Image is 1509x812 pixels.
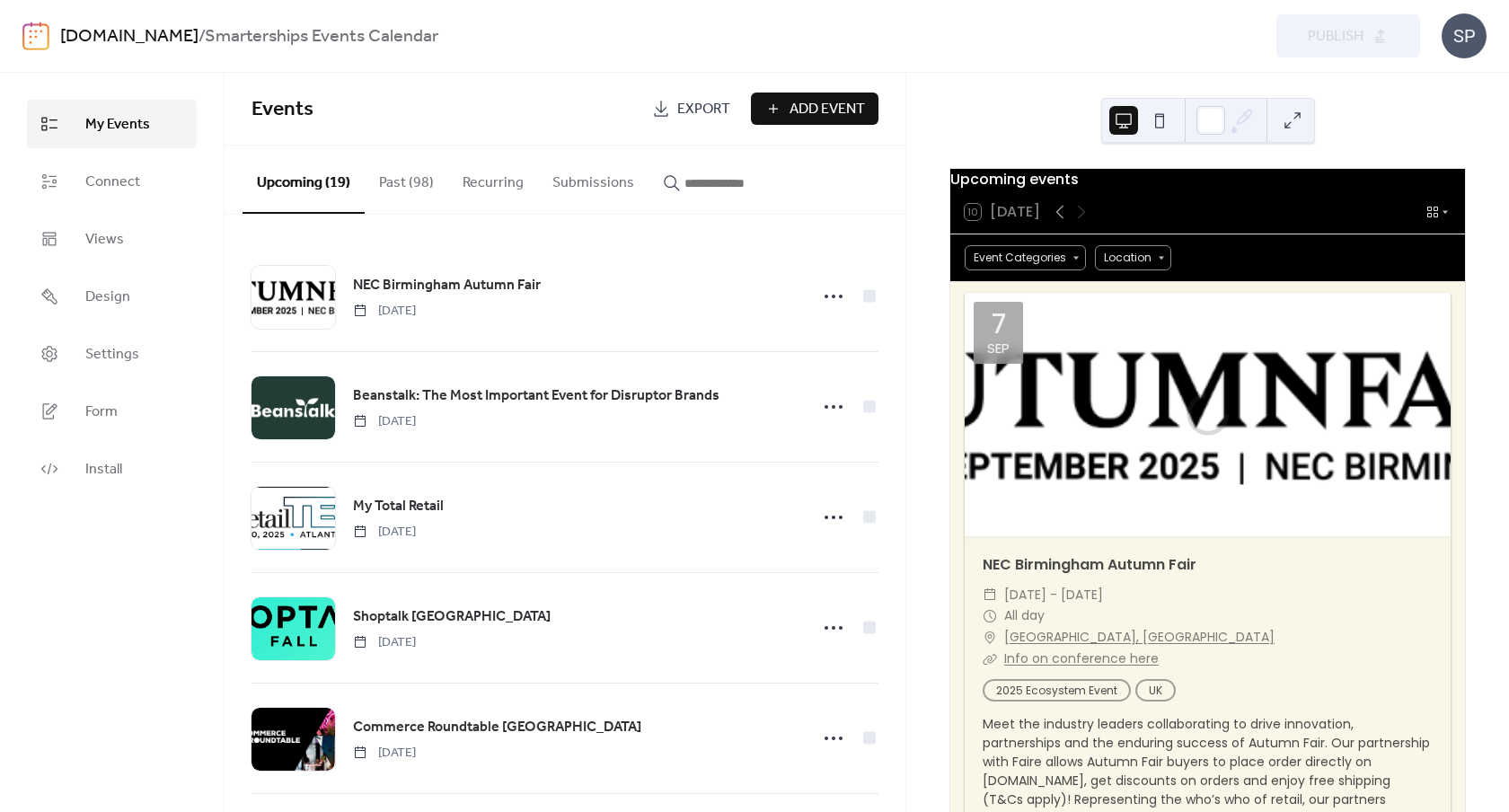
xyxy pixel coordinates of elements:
[353,606,551,628] span: Shoptalk [GEOGRAPHIC_DATA]
[85,344,139,366] span: Settings
[365,146,448,212] button: Past (98)
[353,716,641,739] a: Commerce Roundtable [GEOGRAPHIC_DATA]
[1004,627,1275,649] a: [GEOGRAPHIC_DATA], [GEOGRAPHIC_DATA]
[353,744,416,763] span: [DATE]
[85,287,130,308] span: Design
[983,627,997,649] div: ​
[983,554,1196,575] a: NEC Birmingham Autumn Fair
[353,274,541,297] a: NEC Birmingham Autumn Fair
[677,99,730,120] span: Export
[85,229,124,251] span: Views
[639,93,744,125] a: Export
[353,302,416,321] span: [DATE]
[1004,649,1159,667] a: Info on conference here
[992,311,1006,338] div: 7
[27,215,197,263] a: Views
[751,93,878,125] button: Add Event
[27,387,197,436] a: Form
[22,22,49,50] img: logo
[1004,585,1103,606] span: [DATE] - [DATE]
[353,384,719,408] a: Beanstalk: The Most Important Event for Disruptor Brands
[27,445,197,493] a: Install
[85,459,122,481] span: Install
[251,90,313,129] span: Events
[950,169,1465,190] div: Upcoming events
[1004,605,1045,627] span: All day
[353,385,719,407] span: Beanstalk: The Most Important Event for Disruptor Brands
[27,330,197,378] a: Settings
[27,157,197,206] a: Connect
[205,20,438,54] b: Smarterships Events Calendar
[983,605,997,627] div: ​
[353,412,416,431] span: [DATE]
[353,605,551,629] a: Shoptalk [GEOGRAPHIC_DATA]
[353,496,444,517] span: My Total Retail
[983,585,997,606] div: ​
[85,172,140,193] span: Connect
[1442,13,1487,58] div: SP
[27,272,197,321] a: Design
[243,146,365,214] button: Upcoming (19)
[199,20,205,54] b: /
[27,100,197,148] a: My Events
[983,649,997,670] div: ​
[353,275,541,296] span: NEC Birmingham Autumn Fair
[353,717,641,738] span: Commerce Roundtable [GEOGRAPHIC_DATA]
[538,146,649,212] button: Submissions
[353,523,416,542] span: [DATE]
[790,99,865,120] span: Add Event
[448,146,538,212] button: Recurring
[353,495,444,518] a: My Total Retail
[353,633,416,652] span: [DATE]
[987,341,1010,355] div: Sep
[60,20,199,54] a: [DOMAIN_NAME]
[85,114,150,136] span: My Events
[85,402,118,423] span: Form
